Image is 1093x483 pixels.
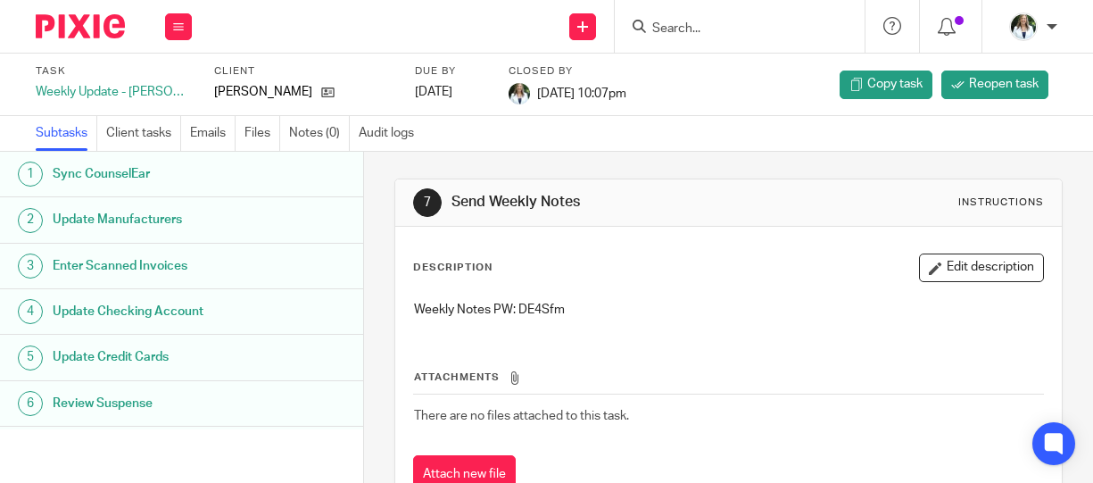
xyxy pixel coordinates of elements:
p: Description [413,261,493,275]
div: 7 [413,188,442,217]
span: Reopen task [969,75,1039,93]
span: Copy task [867,75,923,93]
a: Emails [190,116,236,151]
img: Robynn%20Maedl%20-%202025.JPG [509,83,530,104]
span: There are no files attached to this task. [414,410,629,422]
h1: Review Suspense [53,390,248,417]
div: 5 [18,346,43,371]
span: Attachments [414,372,500,382]
div: 1 [18,162,43,187]
h1: Enter Scanned Invoices [53,253,248,279]
h1: Send Weekly Notes [451,193,766,212]
div: Weekly Update - [PERSON_NAME] [36,83,192,101]
label: Client [214,64,393,79]
a: Files [244,116,280,151]
h1: Update Credit Cards [53,344,248,371]
img: Robynn%20Maedl%20-%202025.JPG [1009,12,1038,41]
div: 4 [18,299,43,324]
a: Client tasks [106,116,181,151]
h1: Sync CounselEar [53,161,248,187]
img: Pixie [36,14,125,38]
h1: Update Checking Account [53,298,248,325]
span: [DATE] 10:07pm [537,87,626,100]
label: Closed by [509,64,626,79]
input: Search [650,21,811,37]
button: Edit description [919,254,1044,282]
div: 2 [18,208,43,233]
a: Copy task [840,71,932,99]
p: [PERSON_NAME] [214,83,312,101]
div: [DATE] [415,83,486,101]
h1: Update Manufacturers [53,206,248,233]
p: Weekly Notes PW: DE4Sfm [414,301,1043,319]
a: Subtasks [36,116,97,151]
a: Audit logs [359,116,423,151]
div: 6 [18,391,43,416]
div: Instructions [958,196,1044,210]
label: Task [36,64,192,79]
label: Due by [415,64,486,79]
a: Notes (0) [289,116,350,151]
div: 3 [18,254,43,279]
a: Reopen task [941,71,1048,99]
